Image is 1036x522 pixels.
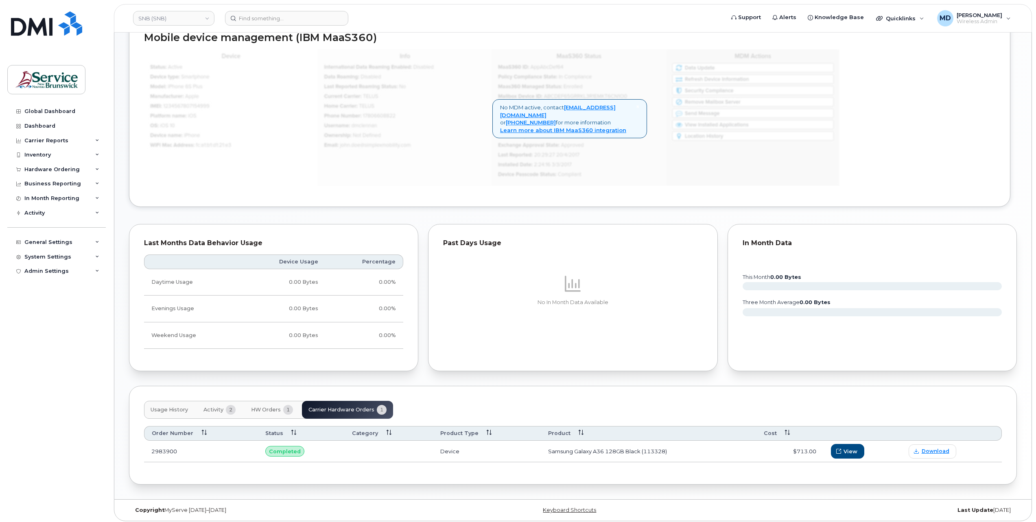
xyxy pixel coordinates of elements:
tspan: 0.00 Bytes [770,274,801,280]
tspan: 0.00 Bytes [800,299,831,305]
input: Find something... [225,11,348,26]
a: Knowledge Base [802,9,870,26]
h2: Mobile device management (IBM MaaS360) [144,32,995,43]
div: MyServe [DATE]–[DATE] [129,507,425,513]
span: 1 [283,405,293,415]
td: 0.00 Bytes [239,269,326,296]
tr: Weekdays from 6:00pm to 8:00am [144,296,403,322]
text: this month [742,274,801,280]
span: × [636,103,639,110]
a: [EMAIL_ADDRESS][DOMAIN_NAME] [500,104,616,118]
div: Past Days Usage [443,239,702,247]
span: Product Type [440,430,479,437]
p: No In Month Data Available [443,299,702,306]
span: Wireless Admin [957,18,1002,25]
span: Download [922,448,949,455]
td: Device [433,441,541,462]
div: No MDM active, contact or for more information [492,99,647,138]
td: 0.00 Bytes [239,296,326,322]
div: In Month Data [743,239,1002,247]
strong: Last Update [957,507,993,513]
a: Download [909,444,956,459]
th: Percentage [326,254,403,269]
span: Status [265,430,283,437]
strong: Copyright [135,507,164,513]
button: View [831,444,864,459]
a: Keyboard Shortcuts [543,507,596,513]
span: Support [738,13,761,22]
td: $713.00 [756,441,824,462]
span: HW Orders [251,407,281,413]
span: Usage History [151,407,188,413]
div: Quicklinks [870,10,930,26]
span: Category [352,430,378,437]
td: 2983900 [144,441,258,462]
td: Evenings Usage [144,296,239,322]
a: Learn more about IBM MaaS360 integration [500,127,626,133]
a: SNB (SNB) [133,11,214,26]
td: Weekend Usage [144,322,239,349]
td: Samsung Galaxy A36 128GB Black (113328) [541,441,756,462]
span: MD [940,13,951,23]
text: three month average [742,299,831,305]
span: Quicklinks [886,15,916,22]
span: Knowledge Base [815,13,864,22]
a: Support [726,9,767,26]
div: Matthew Deveau [931,10,1016,26]
span: Alerts [779,13,796,22]
td: 0.00% [326,296,403,322]
span: Activity [203,407,223,413]
a: [PHONE_NUMBER] [506,119,556,126]
span: Cost [764,430,777,437]
div: [DATE] [721,507,1017,513]
img: mdm_maas360_data_lg-147edf4ce5891b6e296acbe60ee4acd306360f73f278574cfef86ac192ea0250.jpg [144,49,839,186]
a: Close [636,104,639,110]
span: [PERSON_NAME] [957,12,1002,18]
span: Completed [269,448,301,455]
span: 2 [226,405,236,415]
th: Device Usage [239,254,326,269]
span: Product [548,430,570,437]
td: 0.00% [326,269,403,296]
a: Alerts [767,9,802,26]
td: Daytime Usage [144,269,239,296]
td: 0.00% [326,322,403,349]
span: Order Number [152,430,193,437]
div: Last Months Data Behavior Usage [144,239,403,247]
td: 0.00 Bytes [239,322,326,349]
span: View [844,448,857,455]
tr: Friday from 6:00pm to Monday 8:00am [144,322,403,349]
